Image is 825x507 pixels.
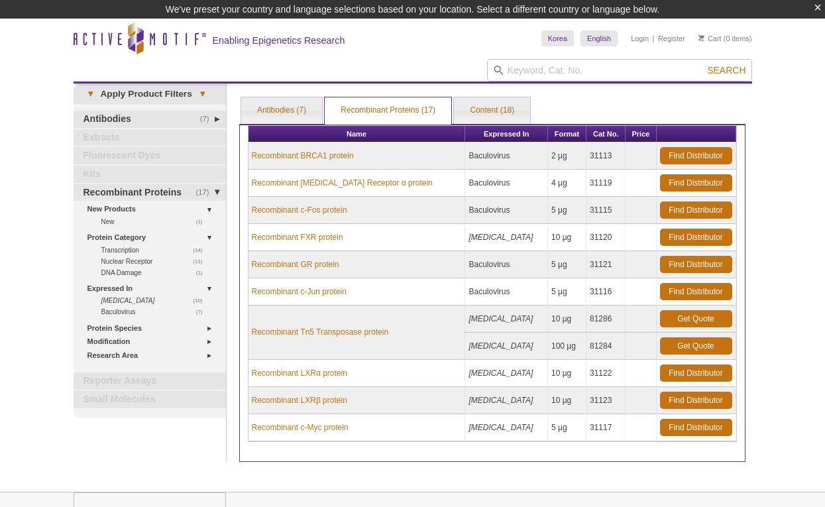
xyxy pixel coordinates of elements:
[241,97,322,124] a: Antibodies (7)
[193,295,209,306] span: (10)
[101,306,210,317] a: (7)Baculovirus
[87,282,218,296] a: Expressed In
[548,142,586,170] td: 2 µg
[660,229,732,246] a: Find Distributor
[465,126,548,142] th: Expressed In
[101,295,210,306] a: (10) [MEDICAL_DATA]
[541,30,574,46] a: Korea
[252,150,354,162] a: Recombinant BRCA1 protein
[586,251,626,278] td: 31121
[87,335,218,349] a: Modification
[252,326,389,338] a: Recombinant Tn5 Transposase protein
[468,341,533,351] i: [MEDICAL_DATA]
[252,177,433,189] a: Recombinant [MEDICAL_DATA] Receptor α protein
[586,197,626,224] td: 31115
[698,34,722,43] a: Cart
[87,231,218,245] a: Protein Category
[325,97,451,124] a: Recombinant Proteins (17)
[580,30,618,46] a: English
[631,34,649,43] a: Login
[465,251,548,278] td: Baculovirus
[252,286,347,298] a: Recombinant c-Jun protein
[660,337,732,355] a: Get Quote
[74,372,226,390] a: Reporter Assays
[660,392,732,409] a: Find Distributor
[465,197,548,224] td: Baculovirus
[698,34,704,41] img: Your Cart
[74,166,226,183] a: Kits
[660,283,732,300] a: Find Distributor
[548,197,586,224] td: 5 µg
[660,310,732,327] a: Get Quote
[586,170,626,197] td: 31119
[660,365,732,382] a: Find Distributor
[660,419,732,436] a: Find Distributor
[465,278,548,306] td: Baculovirus
[586,360,626,387] td: 31122
[87,202,218,216] a: New Products
[468,423,533,432] i: [MEDICAL_DATA]
[252,394,347,406] a: Recombinant LXRβ protein
[192,88,213,100] span: ▾
[193,245,209,256] span: (14)
[74,147,226,164] a: Fluorescent Dyes
[658,34,685,43] a: Register
[213,34,345,46] h2: Enabling Epigenetics Research
[101,297,155,304] i: [MEDICAL_DATA]
[548,333,586,360] td: 100 µg
[548,251,586,278] td: 5 µg
[454,97,530,124] a: Content (18)
[548,170,586,197] td: 4 µg
[196,216,210,227] span: (1)
[101,216,210,227] a: (1)New
[468,233,533,242] i: [MEDICAL_DATA]
[193,256,209,267] span: (11)
[548,126,586,142] th: Format
[101,267,210,278] a: (1)DNA Damage
[87,321,218,335] a: Protein Species
[626,126,656,142] th: Price
[74,184,226,201] a: (17)Recombinant Proteins
[586,333,626,360] td: 81284
[660,201,732,219] a: Find Distributor
[200,111,217,128] span: (7)
[660,256,732,273] a: Find Distributor
[74,391,226,408] a: Small Molecules
[586,224,626,251] td: 31120
[586,278,626,306] td: 31116
[660,174,732,192] a: Find Distributor
[548,224,586,251] td: 10 µg
[74,111,226,128] a: (7)Antibodies
[707,65,745,76] span: Search
[465,142,548,170] td: Baculovirus
[468,368,533,378] i: [MEDICAL_DATA]
[548,387,586,414] td: 10 µg
[586,126,626,142] th: Cat No.
[196,306,210,317] span: (7)
[548,414,586,441] td: 5 µg
[74,129,226,146] a: Extracts
[698,30,752,46] li: (0 items)
[101,245,210,256] a: (14)Transcription
[586,306,626,333] td: 81286
[252,204,347,216] a: Recombinant c-Fos protein
[487,59,752,82] input: Keyword, Cat. No.
[586,414,626,441] td: 31117
[248,126,466,142] th: Name
[87,349,218,363] a: Research Area
[252,258,339,270] a: Recombinant GR protein
[252,367,347,379] a: Recombinant LXRα protein
[586,387,626,414] td: 31123
[252,422,349,433] a: Recombinant c-Myc protein
[548,306,586,333] td: 10 µg
[196,184,217,201] span: (17)
[465,170,548,197] td: Baculovirus
[548,360,586,387] td: 10 µg
[468,314,533,323] i: [MEDICAL_DATA]
[252,231,343,243] a: Recombinant FXR protein
[653,30,655,46] li: |
[660,147,732,164] a: Find Distributor
[196,267,210,278] span: (1)
[101,256,210,267] a: (11)Nuclear Receptor
[548,278,586,306] td: 5 µg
